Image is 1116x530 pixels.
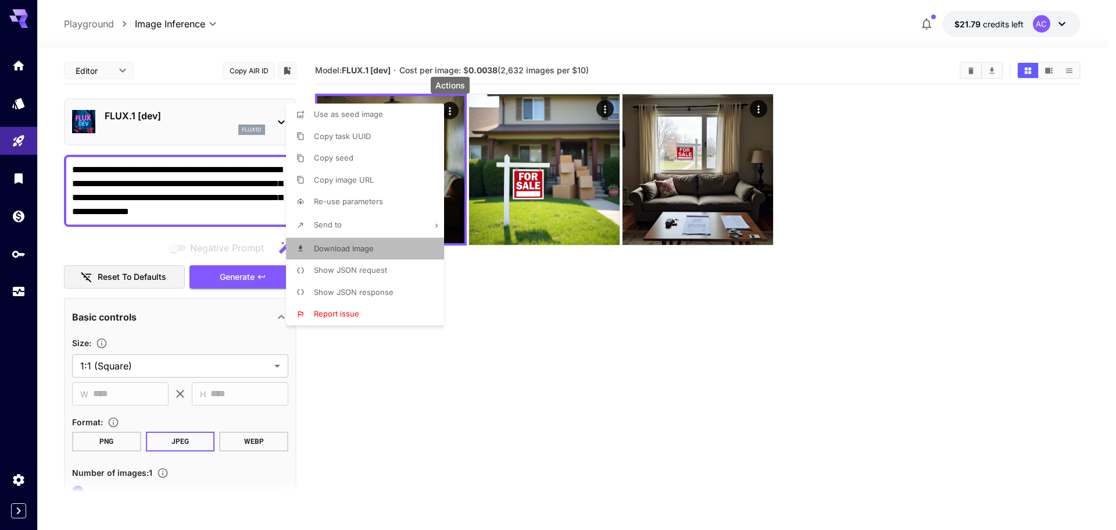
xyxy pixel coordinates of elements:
span: Use as seed image [314,109,383,119]
span: Show JSON request [314,265,387,275]
span: Copy image URL [314,175,374,184]
span: Show JSON response [314,287,394,297]
span: Copy task UUID [314,131,371,141]
span: Download Image [314,244,374,253]
span: Report issue [314,309,359,318]
span: Re-use parameters [314,197,383,206]
div: Actions [431,77,470,94]
span: Send to [314,220,342,229]
span: Copy seed [314,153,353,162]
